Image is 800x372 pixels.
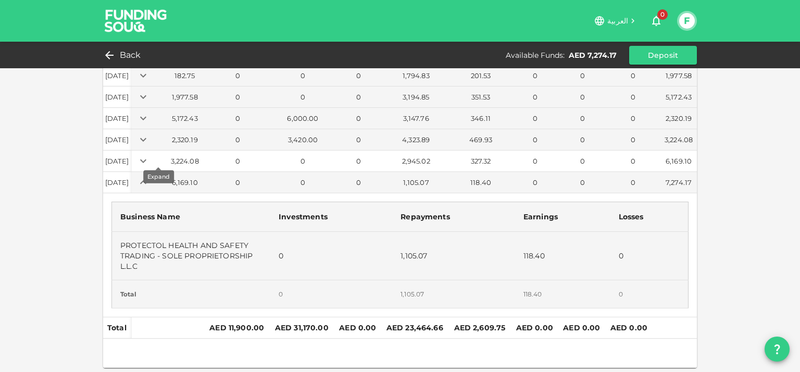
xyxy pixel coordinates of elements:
[112,202,271,231] th: Business Name
[166,114,203,123] div: 5,172.43
[120,48,141,63] span: Back
[103,65,132,86] td: [DATE]
[514,156,557,166] div: 0
[166,92,203,102] div: 1,977.58
[384,114,448,123] div: 3,147.76
[514,92,557,102] div: 0
[112,231,271,280] td: PROTECTOL HEALTH AND SAFETY TRADING - SOLE PROPRIETORSHIP L.L.C
[207,71,269,81] div: 0
[166,71,203,81] div: 182.75
[608,156,659,166] div: 0
[610,231,689,280] td: 0
[514,135,557,145] div: 0
[561,71,604,81] div: 0
[392,202,515,231] th: Repayments
[662,114,695,123] div: 2,320.19
[561,156,604,166] div: 0
[662,71,695,81] div: 1,977.58
[136,177,151,185] span: Collapse
[337,114,380,123] div: 0
[515,231,610,280] td: 118.40
[629,46,697,65] button: Deposit
[514,178,557,188] div: 0
[273,156,333,166] div: 0
[569,50,617,60] div: AED 7,274.17
[103,129,132,151] td: [DATE]
[515,202,610,231] th: Earnings
[136,175,151,190] button: Expand
[270,231,392,280] td: 0
[270,280,392,308] td: 0
[662,156,695,166] div: 6,169.10
[207,114,269,123] div: 0
[143,170,174,183] div: Expand
[452,114,510,123] div: 346.11
[207,156,269,166] div: 0
[561,135,604,145] div: 0
[136,134,151,143] span: Expand
[515,280,610,308] td: 118.40
[608,114,659,123] div: 0
[273,114,333,123] div: 6,000.00
[610,202,689,231] th: Losses
[273,92,333,102] div: 0
[392,231,515,280] td: 1,105.07
[103,86,132,108] td: [DATE]
[608,178,659,188] div: 0
[610,321,657,334] div: AED 0.00
[136,111,151,126] button: Expand
[384,92,448,102] div: 3,194.85
[273,135,333,145] div: 3,420.00
[561,92,604,102] div: 0
[337,156,380,166] div: 0
[273,178,333,188] div: 0
[209,321,267,334] div: AED 11,900.00
[112,280,271,308] td: Total
[103,108,132,129] td: [DATE]
[207,178,269,188] div: 0
[384,135,448,145] div: 4,323.89
[452,92,510,102] div: 351.53
[608,135,659,145] div: 0
[646,10,667,31] button: 0
[136,132,151,147] button: Expand
[452,156,510,166] div: 327.32
[136,92,151,100] span: Expand
[136,156,151,164] span: Expand
[454,321,508,334] div: AED 2,609.75
[136,68,151,83] button: Expand
[136,90,151,104] button: Expand
[384,178,448,188] div: 1,105.07
[270,202,392,231] th: Investments
[662,135,695,145] div: 3,224.08
[561,114,604,123] div: 0
[514,71,557,81] div: 0
[506,50,565,60] div: Available Funds :
[273,71,333,81] div: 0
[452,71,510,81] div: 201.53
[337,178,380,188] div: 0
[679,13,695,29] button: F
[514,114,557,123] div: 0
[207,135,269,145] div: 0
[452,178,510,188] div: 118.40
[384,156,448,166] div: 2,945.02
[516,321,555,334] div: AED 0.00
[452,135,510,145] div: 469.93
[610,280,689,308] td: 0
[166,178,203,188] div: 6,169.10
[563,321,602,334] div: AED 0.00
[275,321,331,334] div: AED 31,170.00
[608,71,659,81] div: 0
[561,178,604,188] div: 0
[657,9,668,20] span: 0
[166,156,203,166] div: 3,224.08
[337,135,380,145] div: 0
[337,92,380,102] div: 0
[608,92,659,102] div: 0
[765,337,790,362] button: question
[103,172,132,193] td: [DATE]
[166,135,203,145] div: 2,320.19
[207,92,269,102] div: 0
[384,71,448,81] div: 1,794.83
